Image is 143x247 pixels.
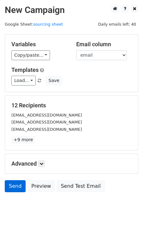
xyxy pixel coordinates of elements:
[11,76,36,85] a: Load...
[5,22,63,27] small: Google Sheet:
[46,76,62,85] button: Save
[11,66,39,73] a: Templates
[11,102,132,109] h5: 12 Recipients
[57,180,105,192] a: Send Test Email
[11,50,50,60] a: Copy/paste...
[11,41,67,48] h5: Variables
[11,127,82,132] small: [EMAIL_ADDRESS][DOMAIN_NAME]
[76,41,132,48] h5: Email column
[96,22,138,27] a: Daily emails left: 40
[11,113,82,117] small: [EMAIL_ADDRESS][DOMAIN_NAME]
[96,21,138,28] span: Daily emails left: 40
[27,180,55,192] a: Preview
[11,136,35,144] a: +9 more
[11,160,132,167] h5: Advanced
[11,120,82,124] small: [EMAIL_ADDRESS][DOMAIN_NAME]
[5,5,138,16] h2: New Campaign
[111,217,143,247] iframe: Chat Widget
[33,22,63,27] a: sourcing sheet
[5,180,26,192] a: Send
